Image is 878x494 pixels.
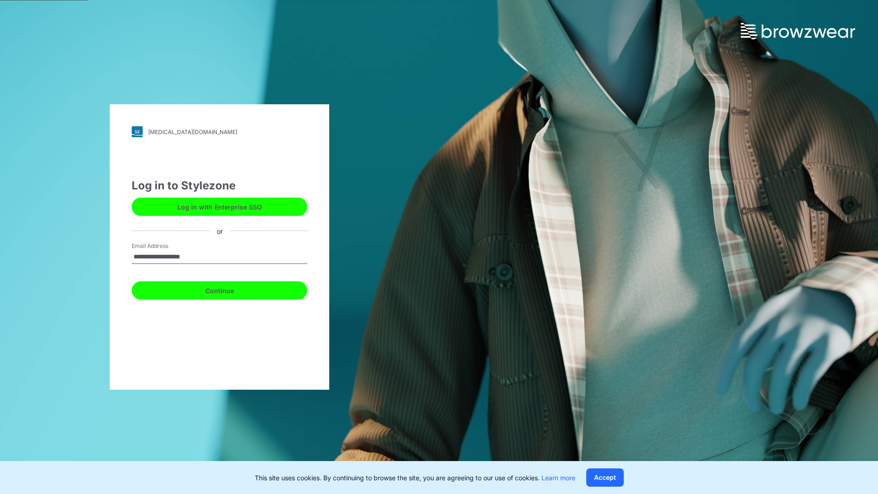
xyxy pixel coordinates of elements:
button: Log in with Enterprise SSO [132,198,307,216]
button: Continue [132,281,307,300]
a: [MEDICAL_DATA][DOMAIN_NAME] [132,126,307,137]
p: This site uses cookies. By continuing to browse the site, you are agreeing to our use of cookies. [255,473,575,483]
button: Accept [586,468,624,487]
a: Learn more [541,474,575,482]
label: Email Address [132,242,196,250]
div: Log in to Stylezone [132,177,307,194]
div: [MEDICAL_DATA][DOMAIN_NAME] [148,129,237,135]
img: svg+xml;base64,PHN2ZyB3aWR0aD0iMjgiIGhlaWdodD0iMjgiIHZpZXdCb3g9IjAgMCAyOCAyOCIgZmlsbD0ibm9uZSIgeG... [132,126,143,137]
div: or [209,226,230,236]
img: browzwear-logo.73288ffb.svg [741,23,855,39]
